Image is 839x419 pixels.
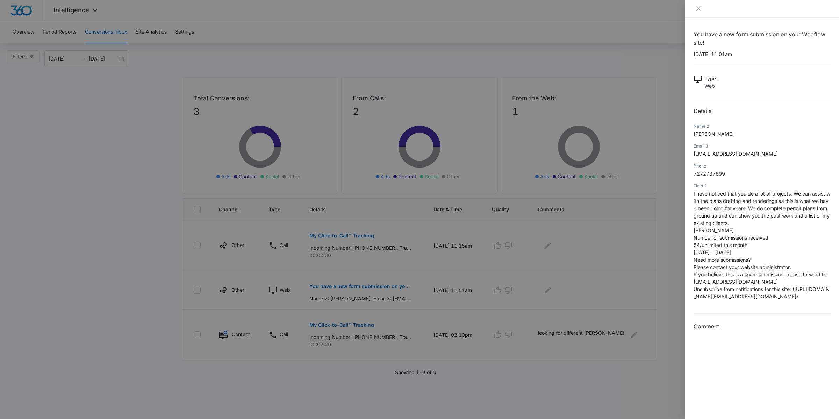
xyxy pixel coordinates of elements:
[694,163,831,169] div: Phone
[694,131,734,137] span: [PERSON_NAME]
[694,143,831,149] div: Email 3
[694,30,831,47] h1: You have a new form submission on your Webflow site!
[694,171,725,177] span: 7272737699
[694,123,831,129] div: Name 2
[694,50,831,58] p: [DATE] 11:01am
[704,75,717,82] p: Type :
[694,257,751,263] span: Need more submissions?
[694,191,830,226] span: I have noticed that you do a lot of projects. We can assist with the plans drafting and rendering...
[694,286,830,299] span: Unsubscribe from notifications for this site. ([URL][DOMAIN_NAME][EMAIL_ADDRESS][DOMAIN_NAME])
[694,227,734,233] span: [PERSON_NAME]
[694,107,831,115] h2: Details
[694,264,791,270] span: Please contact your website administrator.
[694,235,768,241] span: Number of submissions received
[694,242,747,248] span: 54/unlimited this month
[704,82,717,90] p: Web
[694,6,703,12] button: Close
[696,6,701,12] span: close
[694,271,826,285] span: If you believe this is a spam submission, please forward to [EMAIL_ADDRESS][DOMAIN_NAME]
[694,183,831,189] div: Field 2
[694,322,831,331] h3: Comment
[694,151,778,157] span: [EMAIL_ADDRESS][DOMAIN_NAME]
[694,249,731,255] span: [DATE] – [DATE]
